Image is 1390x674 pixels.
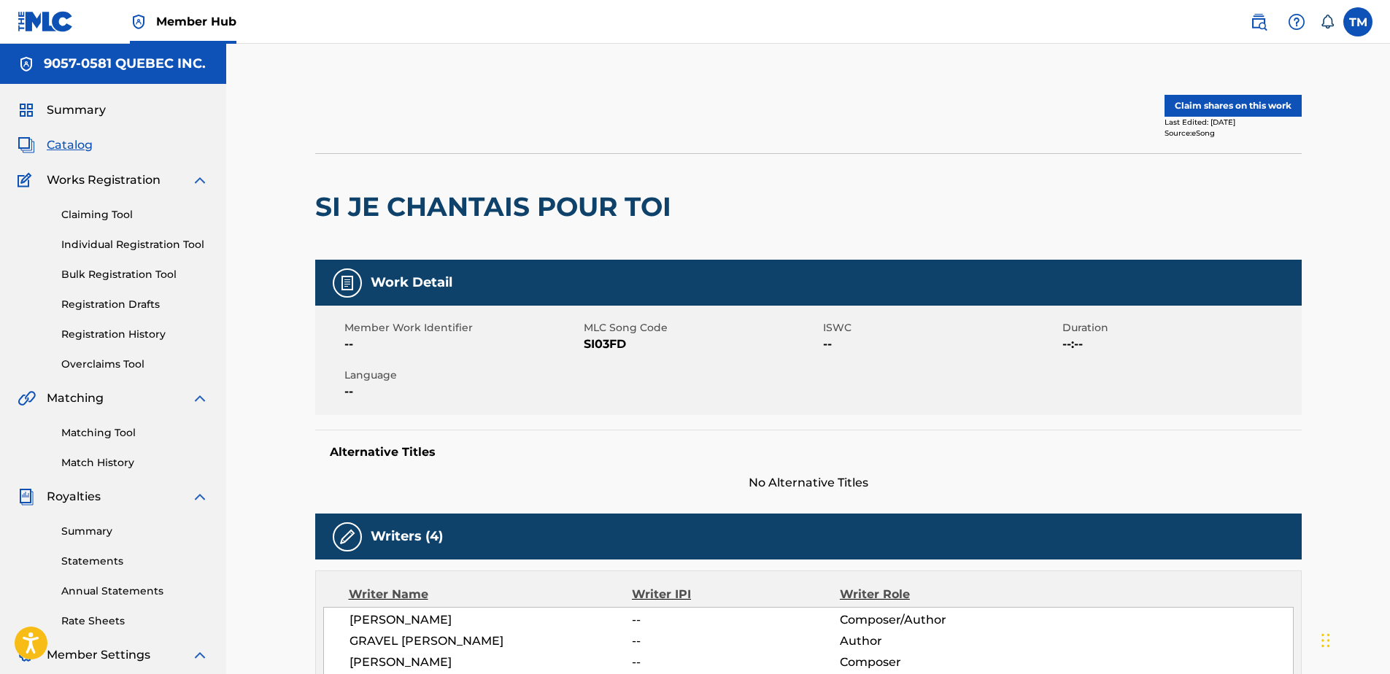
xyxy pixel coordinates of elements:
span: [PERSON_NAME] [350,611,633,629]
a: Rate Sheets [61,613,209,629]
img: expand [191,171,209,189]
img: Matching [18,390,36,407]
img: Writers [339,528,356,546]
span: ISWC [823,320,1059,336]
span: Works Registration [47,171,161,189]
span: -- [632,654,839,671]
img: expand [191,646,209,664]
span: SI03FD [584,336,819,353]
img: search [1250,13,1267,31]
img: Royalties [18,488,35,505]
h5: Work Detail [371,274,452,291]
span: GRAVEL [PERSON_NAME] [350,632,633,650]
div: Help [1282,7,1311,36]
div: Writer Role [840,586,1029,603]
a: Matching Tool [61,425,209,441]
img: Works Registration [18,171,36,189]
span: Member Work Identifier [344,320,580,336]
span: [PERSON_NAME] [350,654,633,671]
iframe: Chat Widget [1317,604,1390,674]
img: Summary [18,101,35,119]
a: Annual Statements [61,584,209,599]
span: -- [632,611,839,629]
span: -- [632,632,839,650]
a: CatalogCatalog [18,136,93,154]
h5: Alternative Titles [330,445,1287,460]
h5: Writers (4) [371,528,443,545]
span: MLC Song Code [584,320,819,336]
img: Accounts [18,55,35,73]
div: Writer Name [349,586,633,603]
a: Individual Registration Tool [61,237,209,252]
span: Catalog [47,136,93,154]
span: Member Hub [156,13,236,30]
h2: SI JE CHANTAIS POUR TOI [315,190,679,223]
img: Member Settings [18,646,35,664]
iframe: Resource Center [1349,445,1390,562]
span: Duration [1062,320,1298,336]
div: Writer IPI [632,586,840,603]
span: -- [344,336,580,353]
div: Last Edited: [DATE] [1165,117,1302,128]
button: Claim shares on this work [1165,95,1302,117]
span: --:-- [1062,336,1298,353]
a: Match History [61,455,209,470]
img: MLC Logo [18,11,74,32]
span: Language [344,368,580,383]
span: Royalties [47,488,101,505]
a: SummarySummary [18,101,106,119]
div: Source: eSong [1165,128,1302,139]
a: Bulk Registration Tool [61,267,209,282]
span: Composer [840,654,1029,671]
img: Top Rightsholder [130,13,147,31]
h5: 9057-0581 QUEBEC INC. [44,55,206,72]
img: expand [191,488,209,505]
div: Glisser [1321,619,1330,662]
img: Work Detail [339,274,356,292]
a: Registration History [61,327,209,342]
a: Public Search [1244,7,1273,36]
span: Matching [47,390,104,407]
img: help [1288,13,1305,31]
span: Composer/Author [840,611,1029,629]
div: Widget de chat [1317,604,1390,674]
img: expand [191,390,209,407]
div: Notifications [1320,15,1335,29]
span: Author [840,632,1029,650]
div: User Menu [1343,7,1372,36]
span: No Alternative Titles [315,474,1302,492]
span: -- [344,383,580,400]
a: Registration Drafts [61,297,209,312]
span: -- [823,336,1059,353]
a: Summary [61,524,209,539]
span: Summary [47,101,106,119]
a: Statements [61,554,209,569]
img: Catalog [18,136,35,154]
span: Member Settings [47,646,150,664]
a: Overclaims Tool [61,357,209,372]
a: Claiming Tool [61,207,209,222]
